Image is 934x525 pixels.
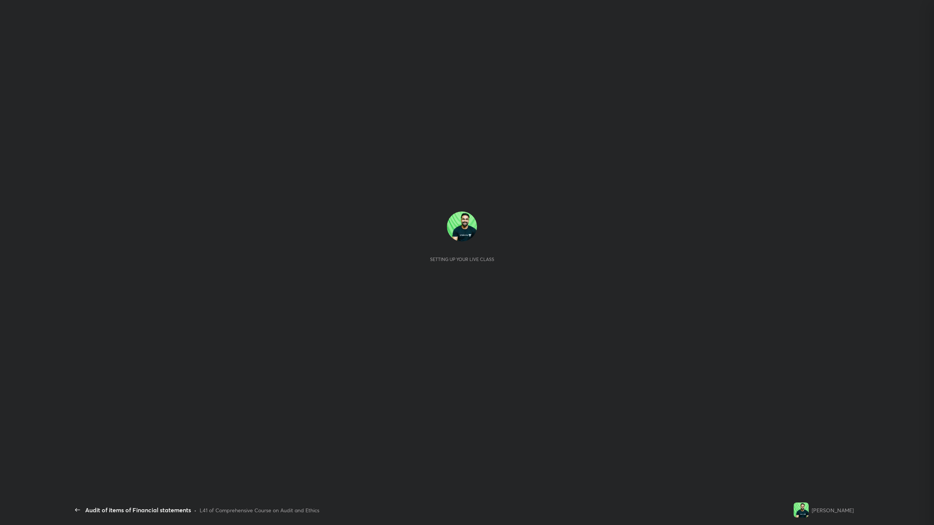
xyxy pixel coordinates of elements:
div: L41 of Comprehensive Course on Audit and Ethics [200,506,319,514]
img: 34c2f5a4dc334ab99cba7f7ce517d6b6.jpg [447,211,477,241]
img: 34c2f5a4dc334ab99cba7f7ce517d6b6.jpg [794,502,809,517]
div: • [194,506,197,514]
div: [PERSON_NAME] [812,506,854,514]
div: Audit of items of Financial statements [85,505,191,514]
div: Setting up your live class [430,256,494,262]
